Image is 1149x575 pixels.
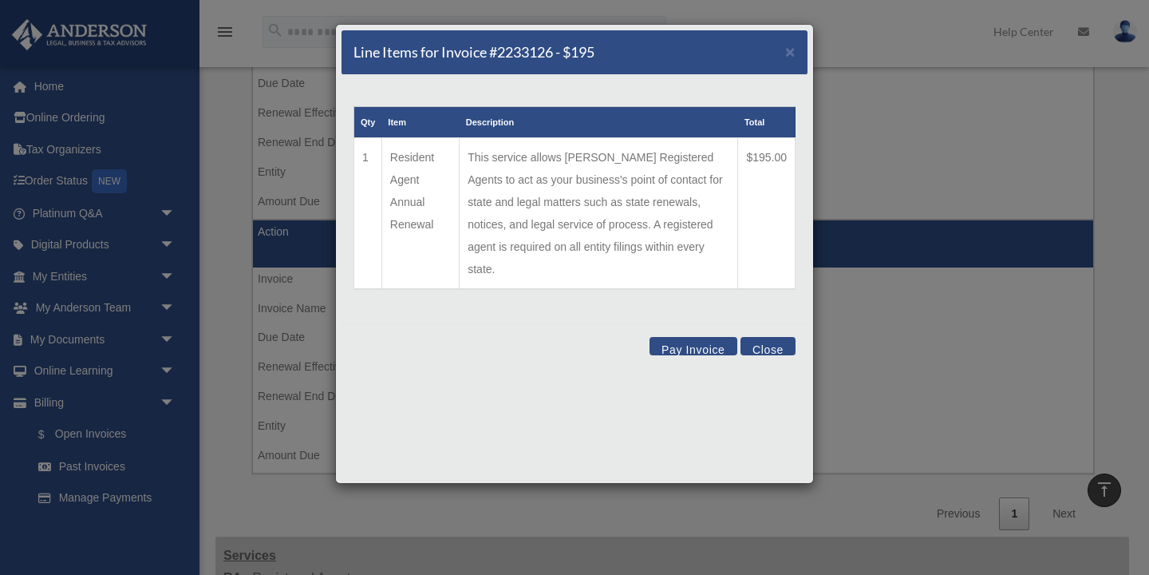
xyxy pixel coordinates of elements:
th: Item [381,107,459,138]
h5: Line Items for Invoice #2233126 - $195 [353,42,594,62]
button: Pay Invoice [650,337,737,355]
td: $195.00 [738,138,796,290]
button: Close [785,43,796,60]
span: × [785,42,796,61]
td: 1 [354,138,382,290]
th: Total [738,107,796,138]
th: Qty [354,107,382,138]
button: Close [740,337,796,355]
td: Resident Agent Annual Renewal [381,138,459,290]
td: This service allows [PERSON_NAME] Registered Agents to act as your business's point of contact fo... [460,138,738,290]
th: Description [460,107,738,138]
